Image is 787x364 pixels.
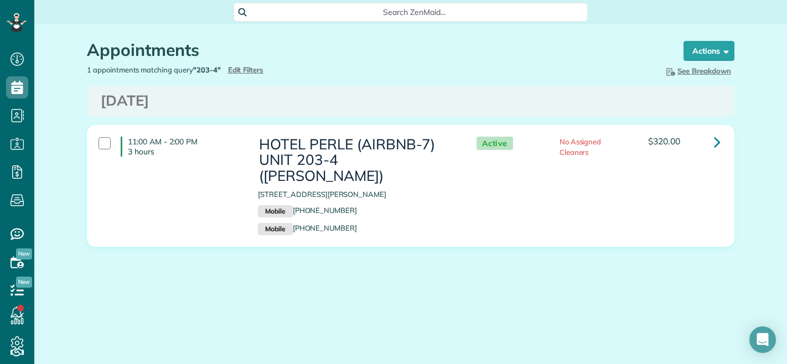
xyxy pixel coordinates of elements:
a: Mobile[PHONE_NUMBER] [258,206,357,215]
a: Edit Filters [228,65,264,74]
span: Active [477,137,513,150]
button: Actions [684,41,734,61]
p: [STREET_ADDRESS][PERSON_NAME] [258,189,454,200]
small: Mobile [258,205,292,217]
div: 1 appointments matching query [79,65,411,75]
small: Mobile [258,223,292,235]
span: No Assigned Cleaners [560,137,602,157]
span: New [16,248,32,259]
h4: 11:00 AM - 2:00 PM [121,137,241,157]
div: Open Intercom Messenger [749,326,776,353]
h1: Appointments [87,41,662,59]
h3: [DATE] [101,93,721,109]
h3: HOTEL PERLE (AIRBNB-7) UNIT 203-4 ([PERSON_NAME]) [258,137,454,184]
button: See Breakdown [661,65,734,77]
span: $320.00 [648,136,680,147]
a: Mobile[PHONE_NUMBER] [258,223,357,232]
p: 3 hours [128,147,241,157]
span: See Breakdown [664,66,731,75]
span: New [16,277,32,288]
strong: "203-4" [193,65,221,74]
